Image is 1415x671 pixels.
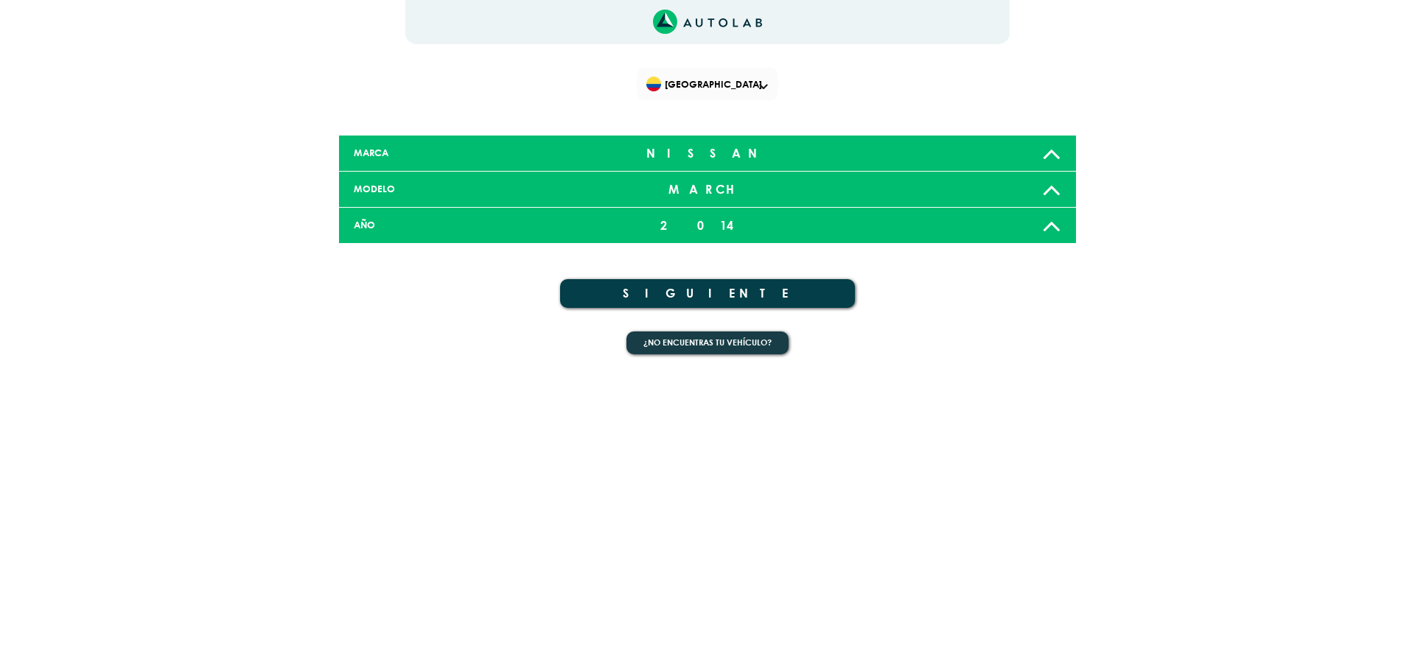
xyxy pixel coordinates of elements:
[637,68,778,100] div: Flag of COLOMBIA[GEOGRAPHIC_DATA]
[339,172,1076,208] a: MODELO MARCH
[626,331,789,354] button: ¿No encuentras tu vehículo?
[343,146,586,160] div: MARCA
[343,218,586,232] div: AÑO
[339,136,1076,172] a: MARCA NISSAN
[339,208,1076,244] a: AÑO 2014
[560,279,855,308] button: SIGUIENTE
[586,175,829,204] div: MARCH
[586,211,829,240] div: 2014
[343,182,586,196] div: MODELO
[646,77,661,91] img: Flag of COLOMBIA
[586,138,829,168] div: NISSAN
[653,14,763,28] a: Link al sitio de autolab
[646,74,772,94] span: [GEOGRAPHIC_DATA]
